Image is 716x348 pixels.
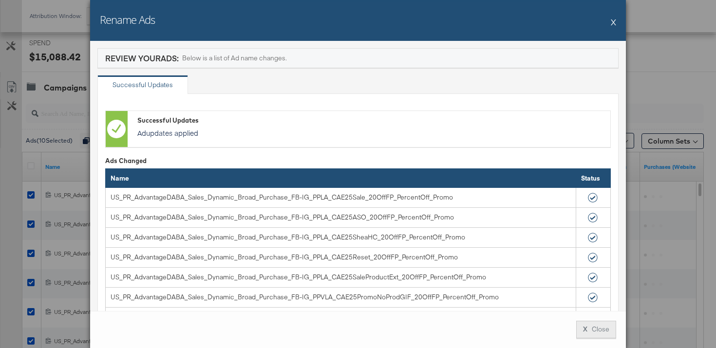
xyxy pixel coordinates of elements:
[611,12,616,32] button: X
[182,54,287,63] div: Below is a list of Ad name changes.
[583,325,587,334] strong: X
[100,12,155,27] h2: Rename Ads
[111,273,571,282] div: US_PR_AdvantageDABA_Sales_Dynamic_Broad_Purchase_FB-IG_PPLA_CAE25SaleProductExt_20OffFP_PercentOf...
[111,193,571,202] div: US_PR_AdvantageDABA_Sales_Dynamic_Broad_Purchase_FB-IG_PPLA_CAE25Sale_20OffFP_PercentOff_Promo
[113,80,173,90] div: Successful Updates
[105,53,179,64] div: Review Your Ad s:
[576,168,611,188] th: Status
[111,293,571,302] div: US_PR_AdvantageDABA_Sales_Dynamic_Broad_Purchase_FB-IG_PPVLA_CAE25PromoNoProdGIF_20OffFP_PercentO...
[137,128,605,138] p: Ad updates applied
[106,168,576,188] th: Name
[111,253,571,262] div: US_PR_AdvantageDABA_Sales_Dynamic_Broad_Purchase_FB-IG_PPLA_CAE25Reset_20OffFP_PercentOff_Promo
[111,233,571,242] div: US_PR_AdvantageDABA_Sales_Dynamic_Broad_Purchase_FB-IG_PPLA_CAE25SheaHC_20OffFP_PercentOff_Promo
[105,156,611,165] div: Ad s Changed
[111,213,571,222] div: US_PR_AdvantageDABA_Sales_Dynamic_Broad_Purchase_FB-IG_PPLA_CAE25ASO_20OffFP_PercentOff_Promo
[137,116,605,125] div: Successful Updates
[576,321,616,338] button: X Close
